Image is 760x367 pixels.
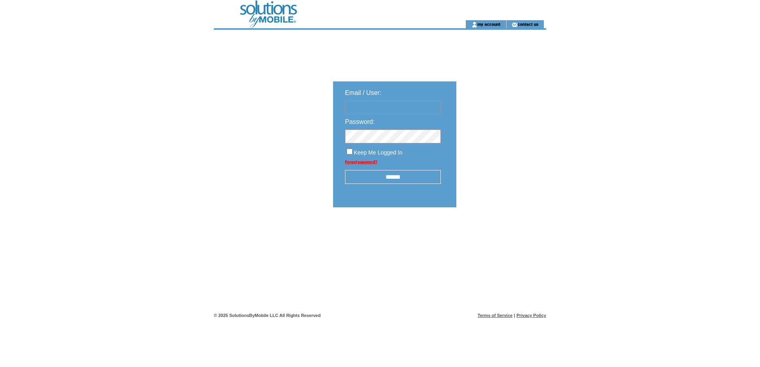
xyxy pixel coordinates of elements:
span: | [514,313,515,318]
a: my account [477,21,500,27]
img: transparent.png [479,227,519,237]
span: Email / User: [345,89,382,96]
span: Password: [345,118,375,125]
img: contact_us_icon.gif [512,21,518,28]
img: account_icon.gif [471,21,477,28]
a: Forgot password? [345,160,377,164]
a: Privacy Policy [516,313,546,318]
span: Keep Me Logged In [354,149,402,156]
a: Terms of Service [478,313,513,318]
a: contact us [518,21,539,27]
span: © 2025 SolutionsByMobile LLC All Rights Reserved [214,313,321,318]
